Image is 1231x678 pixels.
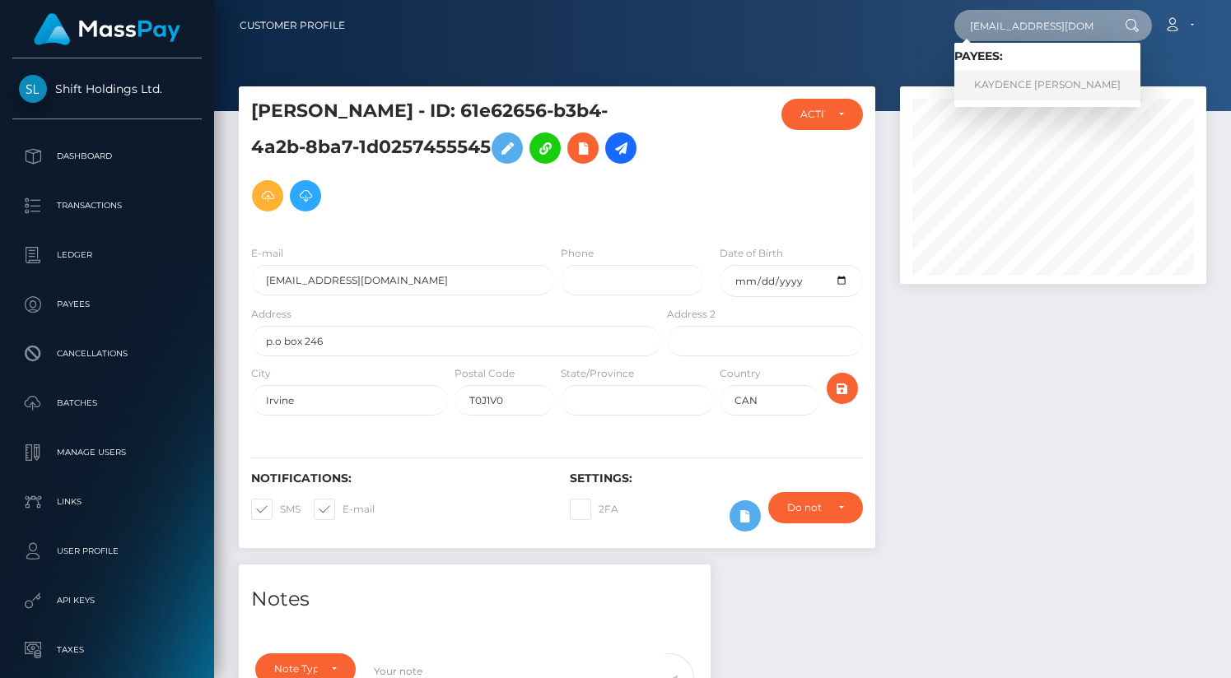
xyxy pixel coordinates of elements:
[251,499,301,520] label: SMS
[19,341,195,366] p: Cancellations
[19,440,195,465] p: Manage Users
[34,13,180,45] img: MassPay Logo
[19,588,195,613] p: API Keys
[12,81,202,96] span: Shift Holdings Ltd.
[274,662,318,676] div: Note Type
[19,638,195,662] p: Taxes
[12,481,202,522] a: Links
[12,432,202,473] a: Manage Users
[12,629,202,671] a: Taxes
[800,108,825,121] div: ACTIVE
[19,75,47,103] img: Shift Holdings Ltd.
[314,499,375,520] label: E-mail
[12,185,202,226] a: Transactions
[251,366,271,381] label: City
[19,243,195,267] p: Ledger
[954,49,1140,63] h6: Payees:
[251,246,283,261] label: E-mail
[12,383,202,424] a: Batches
[251,99,651,220] h5: [PERSON_NAME] - ID: 61e62656-b3b4-4a2b-8ba7-1d0257455545
[19,292,195,317] p: Payees
[12,284,202,325] a: Payees
[12,531,202,572] a: User Profile
[19,144,195,169] p: Dashboard
[12,136,202,177] a: Dashboard
[667,307,716,322] label: Address 2
[251,307,291,322] label: Address
[19,490,195,514] p: Links
[787,501,825,514] div: Do not require
[19,539,195,564] p: User Profile
[954,10,1109,41] input: Search...
[455,366,515,381] label: Postal Code
[720,366,761,381] label: Country
[768,492,863,523] button: Do not require
[720,246,783,261] label: Date of Birth
[570,499,618,520] label: 2FA
[19,391,195,416] p: Batches
[561,246,594,261] label: Phone
[781,99,863,130] button: ACTIVE
[570,471,864,485] h6: Settings:
[251,585,698,614] h4: Notes
[12,235,202,276] a: Ledger
[605,132,636,164] a: Initiate Payout
[561,366,634,381] label: State/Province
[19,193,195,218] p: Transactions
[12,580,202,621] a: API Keys
[12,333,202,374] a: Cancellations
[251,471,545,485] h6: Notifications:
[240,8,345,43] a: Customer Profile
[954,70,1140,100] a: KAYDENCE [PERSON_NAME]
